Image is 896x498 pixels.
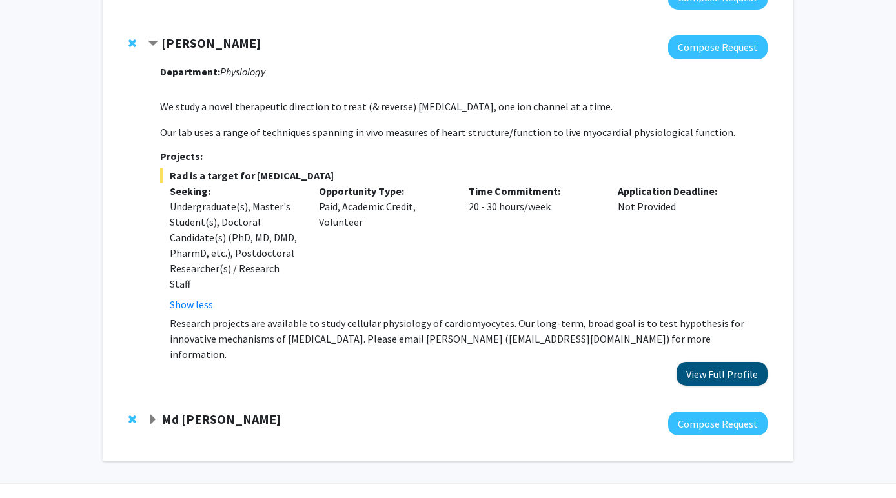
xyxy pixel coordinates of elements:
[161,35,261,51] strong: [PERSON_NAME]
[668,35,768,59] button: Compose Request to Jonathan Satin
[160,150,203,163] strong: Projects:
[668,412,768,435] button: Compose Request to Md Eunus Ali
[220,65,265,78] i: Physiology
[459,183,609,312] div: 20 - 30 hours/week
[170,297,213,312] button: Show less
[677,362,768,386] button: View Full Profile
[309,183,459,312] div: Paid, Academic Credit, Volunteer
[148,39,158,49] span: Contract Jonathan Satin Bookmark
[319,183,449,199] p: Opportunity Type:
[618,183,748,199] p: Application Deadline:
[161,411,281,427] strong: Md [PERSON_NAME]
[160,65,220,78] strong: Department:
[469,183,599,199] p: Time Commitment:
[608,183,758,312] div: Not Provided
[128,38,136,48] span: Remove Jonathan Satin from bookmarks
[170,315,768,362] p: Research projects are available to study cellular physiology of cardiomyocytes. Our long-term, br...
[170,183,300,199] p: Seeking:
[160,124,768,140] p: Our lab uses a range of techniques spanning in vivo measures of heart structure/function to live ...
[148,415,158,425] span: Expand Md Eunus Ali Bookmark
[170,199,300,292] div: Undergraduate(s), Master's Student(s), Doctoral Candidate(s) (PhD, MD, DMD, PharmD, etc.), Postdo...
[10,440,55,488] iframe: Chat
[128,414,136,424] span: Remove Md Eunus Ali from bookmarks
[160,168,768,183] span: Rad is a target for [MEDICAL_DATA]
[160,99,768,114] p: We study a novel therapeutic direction to treat (& reverse) [MEDICAL_DATA], one ion channel at a ...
